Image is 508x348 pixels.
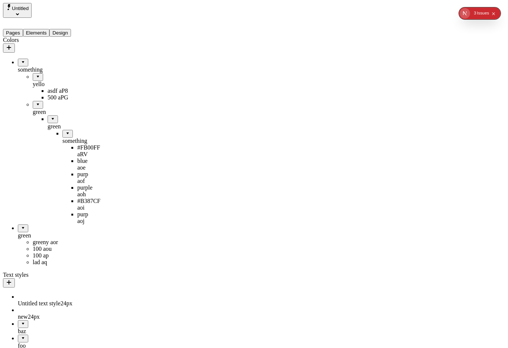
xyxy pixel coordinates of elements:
span: 24 px [61,300,72,306]
button: Pages [3,29,23,37]
div: purple aoh [77,184,92,198]
span: 24 px [28,313,40,320]
div: lad aq [33,259,92,266]
div: new [18,313,92,320]
div: purp aoj [77,211,92,224]
div: #FB00FF aRV [77,144,92,158]
button: Design [49,29,71,37]
div: 500 aPG [48,94,92,101]
span: Untitled [12,6,29,11]
div: 100 ap [33,252,92,259]
div: Colors [3,37,92,43]
div: asdf aP8 [48,88,92,94]
div: baz [18,328,92,335]
div: blue aoe [77,158,92,171]
div: yello [33,81,92,88]
button: Select site [3,3,32,18]
div: Untitled text style [18,300,92,307]
div: Text styles [3,272,92,278]
div: 100 aou [33,246,92,252]
div: green [18,232,92,239]
div: green [33,109,92,115]
div: #B387CF aoi [77,198,92,211]
div: green [48,123,92,130]
button: Elements [23,29,50,37]
div: purp aof [77,171,92,184]
div: greeny aor [33,239,92,246]
div: something [62,138,92,144]
div: something [18,66,92,73]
